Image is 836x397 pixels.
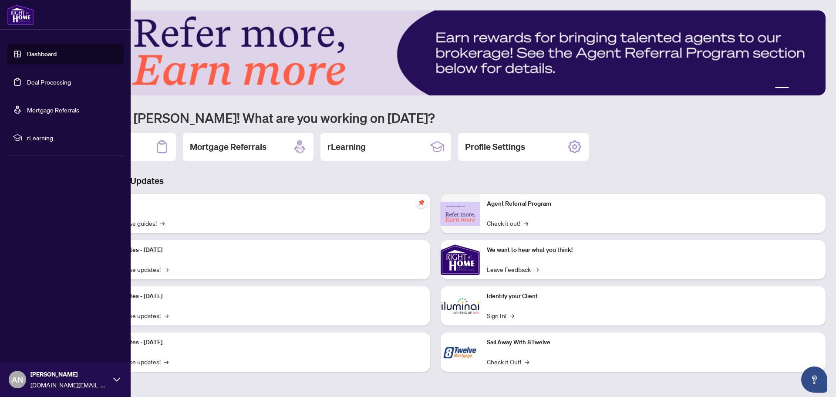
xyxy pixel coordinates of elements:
[813,87,817,90] button: 5
[91,199,423,209] p: Self-Help
[12,373,23,386] span: AN
[160,218,165,228] span: →
[190,141,266,153] h2: Mortgage Referrals
[465,141,525,153] h2: Profile Settings
[487,265,539,274] a: Leave Feedback→
[45,10,826,95] img: Slide 0
[441,286,480,326] img: Identify your Client
[91,245,423,255] p: Platform Updates - [DATE]
[487,199,819,209] p: Agent Referral Program
[27,106,79,114] a: Mortgage Referrals
[441,202,480,226] img: Agent Referral Program
[525,357,529,366] span: →
[45,175,826,187] h3: Brokerage & Industry Updates
[487,292,819,301] p: Identify your Client
[441,333,480,372] img: Sail Away With 8Twelve
[487,338,819,347] p: Sail Away With 8Twelve
[487,357,529,366] a: Check it Out!→
[524,218,528,228] span: →
[27,50,57,58] a: Dashboard
[27,133,118,143] span: rLearning
[30,380,109,390] span: [DOMAIN_NAME][EMAIL_ADDRESS][PERSON_NAME][DOMAIN_NAME]
[801,366,827,393] button: Open asap
[91,338,423,347] p: Platform Updates - [DATE]
[327,141,366,153] h2: rLearning
[164,311,169,320] span: →
[91,292,423,301] p: Platform Updates - [DATE]
[534,265,539,274] span: →
[30,370,109,379] span: [PERSON_NAME]
[441,240,480,279] img: We want to hear what you think!
[7,4,34,25] img: logo
[487,218,528,228] a: Check it out!→
[775,87,789,90] button: 1
[416,197,427,208] span: pushpin
[806,87,810,90] button: 4
[799,87,803,90] button: 3
[792,87,796,90] button: 2
[487,311,514,320] a: Sign In!→
[27,78,71,86] a: Deal Processing
[164,265,169,274] span: →
[164,357,169,366] span: →
[45,109,826,126] h1: Welcome back [PERSON_NAME]! What are you working on [DATE]?
[510,311,514,320] span: →
[487,245,819,255] p: We want to hear what you think!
